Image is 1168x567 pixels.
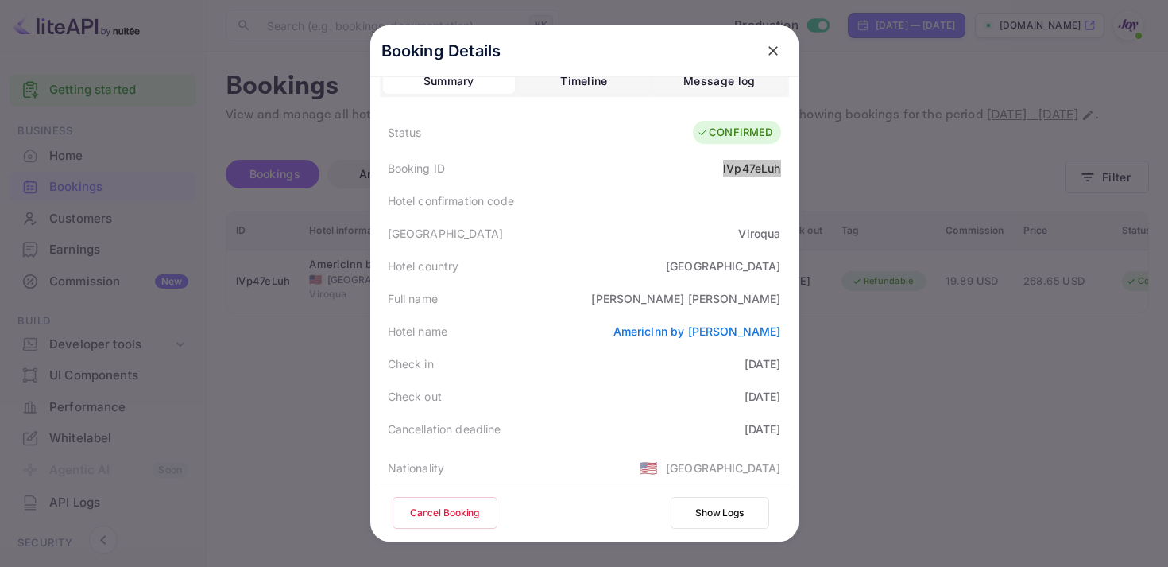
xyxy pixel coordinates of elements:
div: Full name [388,290,438,307]
div: [PERSON_NAME] [PERSON_NAME] [591,290,780,307]
p: Booking Details [381,39,501,63]
div: Booking ID [388,160,446,177]
button: Summary [383,68,515,94]
div: Viroqua [738,225,780,242]
button: close [759,37,787,65]
div: Nationality [388,460,445,476]
div: [GEOGRAPHIC_DATA] [388,225,504,242]
div: CONFIRMED [697,125,772,141]
div: Summary [423,72,474,91]
a: AmericInn by [PERSON_NAME] [613,324,781,338]
div: Status [388,124,422,141]
div: Hotel name [388,323,448,340]
div: lVp47eLuh [723,160,780,177]
button: Timeline [518,68,650,94]
div: [DATE] [745,388,781,405]
button: Message log [653,68,785,94]
div: Cancellation deadline [388,421,501,437]
div: [GEOGRAPHIC_DATA] [666,460,781,476]
button: Cancel Booking [393,497,497,529]
div: Check in [388,355,434,372]
div: [DATE] [745,355,781,372]
div: Message log [683,72,755,91]
div: [GEOGRAPHIC_DATA] [666,258,781,274]
div: Check out [388,388,442,405]
div: [DATE] [745,421,781,437]
span: United States [640,453,658,482]
div: Timeline [560,72,607,91]
div: Hotel country [388,258,459,274]
button: Show Logs [671,497,769,529]
div: Hotel confirmation code [388,192,514,209]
